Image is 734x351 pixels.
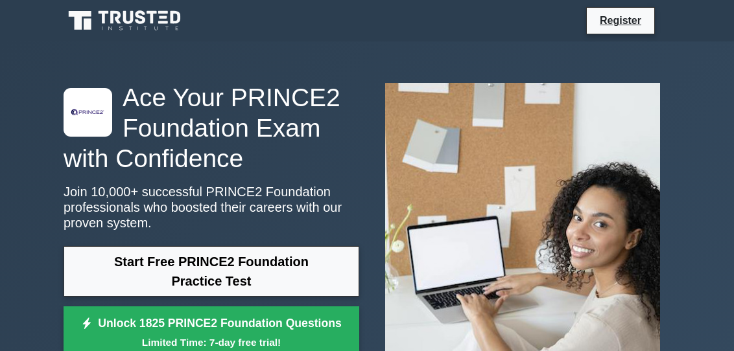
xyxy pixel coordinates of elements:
small: Limited Time: 7-day free trial! [80,335,343,350]
p: Join 10,000+ successful PRINCE2 Foundation professionals who boosted their careers with our prove... [64,184,359,231]
a: Start Free PRINCE2 Foundation Practice Test [64,246,359,297]
h1: Ace Your PRINCE2 Foundation Exam with Confidence [64,83,359,174]
a: Register [592,12,649,28]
